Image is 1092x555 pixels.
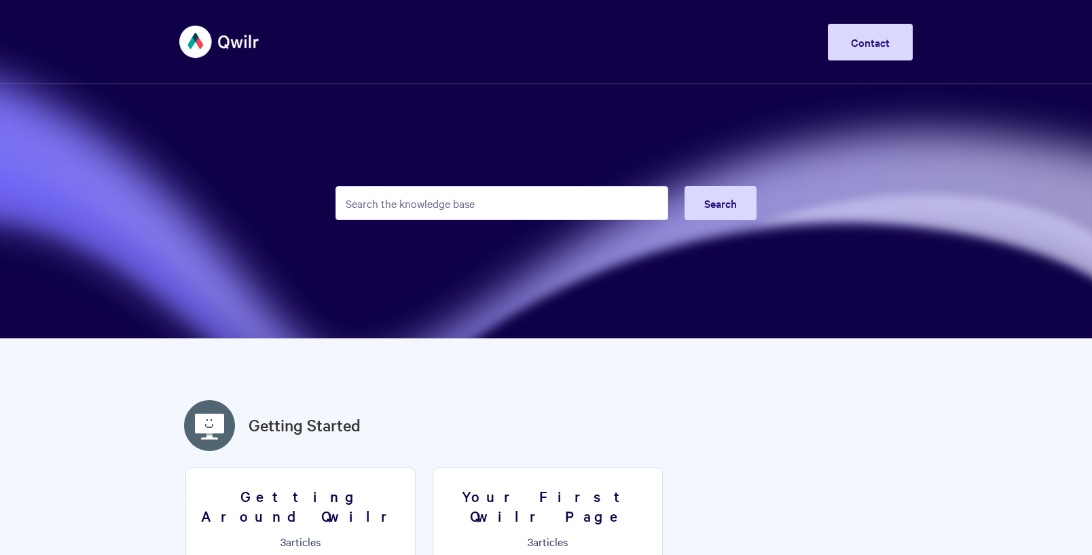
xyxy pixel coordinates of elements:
[194,535,407,548] p: articles
[828,24,913,60] a: Contact
[528,534,533,549] span: 3
[441,486,654,525] h3: Your First Qwilr Page
[441,535,654,548] p: articles
[704,196,737,211] span: Search
[685,186,757,220] button: Search
[280,534,286,549] span: 3
[249,413,361,437] a: Getting Started
[179,16,260,67] img: Qwilr Help Center
[335,186,668,220] input: Search the knowledge base
[194,486,407,525] h3: Getting Around Qwilr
